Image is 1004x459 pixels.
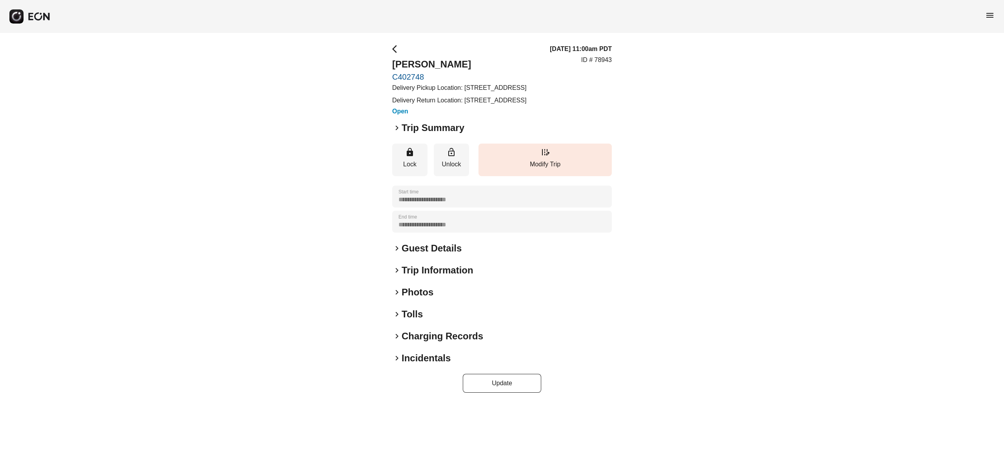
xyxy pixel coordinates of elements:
[402,330,483,342] h2: Charging Records
[392,244,402,253] span: keyboard_arrow_right
[392,72,526,82] a: C402748
[402,242,462,255] h2: Guest Details
[392,58,526,71] h2: [PERSON_NAME]
[434,144,469,176] button: Unlock
[402,308,423,321] h2: Tolls
[392,288,402,297] span: keyboard_arrow_right
[392,123,402,133] span: keyboard_arrow_right
[392,331,402,341] span: keyboard_arrow_right
[463,374,541,393] button: Update
[392,266,402,275] span: keyboard_arrow_right
[447,148,456,157] span: lock_open
[438,160,465,169] p: Unlock
[550,44,612,54] h3: [DATE] 11:00am PDT
[392,83,526,93] p: Delivery Pickup Location: [STREET_ADDRESS]
[396,160,424,169] p: Lock
[985,11,995,20] span: menu
[402,286,433,299] h2: Photos
[392,96,526,105] p: Delivery Return Location: [STREET_ADDRESS]
[405,148,415,157] span: lock
[392,144,427,176] button: Lock
[540,148,550,157] span: edit_road
[392,353,402,363] span: keyboard_arrow_right
[402,264,473,277] h2: Trip Information
[402,352,451,364] h2: Incidentals
[402,122,464,134] h2: Trip Summary
[392,44,402,54] span: arrow_back_ios
[392,107,526,116] h3: Open
[478,144,612,176] button: Modify Trip
[581,55,612,65] p: ID # 78943
[392,310,402,319] span: keyboard_arrow_right
[482,160,608,169] p: Modify Trip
